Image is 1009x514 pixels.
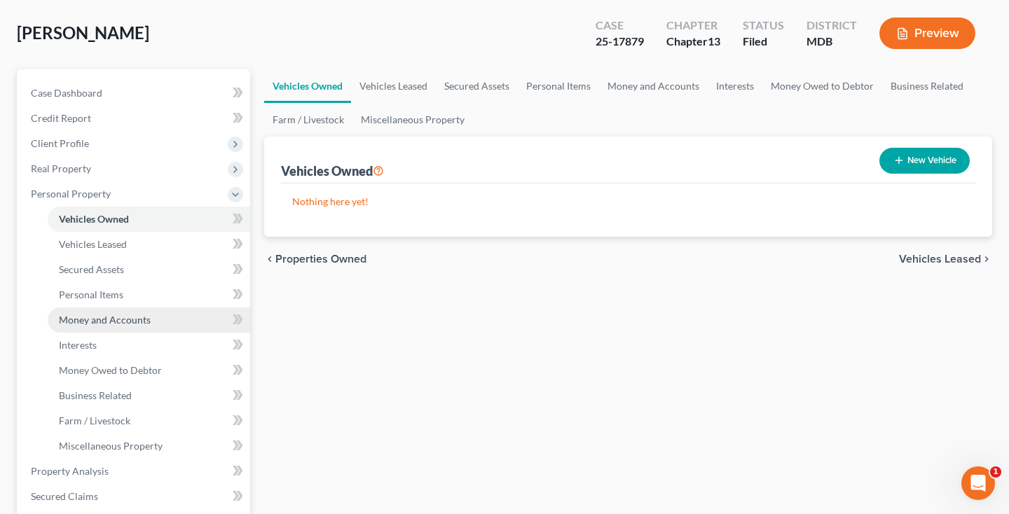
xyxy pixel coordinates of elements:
span: Money and Accounts [59,314,151,326]
a: Vehicles Owned [264,69,351,103]
a: Miscellaneous Property [48,433,250,459]
div: Chapter [666,18,720,34]
i: chevron_left [264,253,275,265]
a: Farm / Livestock [264,103,352,137]
a: Money Owed to Debtor [762,69,882,103]
span: Properties Owned [275,253,366,265]
span: Vehicles Leased [899,253,981,265]
span: Vehicles Leased [59,238,127,250]
button: Vehicles Leased chevron_right [899,253,992,265]
a: Property Analysis [20,459,250,484]
a: Personal Items [48,282,250,307]
span: Miscellaneous Property [59,440,163,452]
a: Credit Report [20,106,250,131]
div: Vehicles Owned [281,162,384,179]
div: Filed [743,34,784,50]
div: District [806,18,857,34]
a: Vehicles Leased [48,232,250,257]
a: Interests [708,69,762,103]
span: Personal Property [31,188,111,200]
div: Status [743,18,784,34]
a: Money and Accounts [48,307,250,333]
i: chevron_right [981,253,992,265]
a: Farm / Livestock [48,408,250,433]
button: Preview [879,18,975,49]
div: Chapter [666,34,720,50]
span: Business Related [59,389,132,401]
p: Nothing here yet! [292,195,964,209]
div: 25-17879 [596,34,644,50]
span: Real Property [31,162,91,174]
div: MDB [806,34,857,50]
span: 13 [708,34,720,48]
button: New Vehicle [879,148,970,174]
a: Secured Assets [436,69,518,103]
a: Money Owed to Debtor [48,358,250,383]
a: Secured Assets [48,257,250,282]
a: Vehicles Leased [351,69,436,103]
iframe: Intercom live chat [961,466,995,500]
span: Personal Items [59,289,123,300]
span: Interests [59,339,97,351]
span: 1 [990,466,1001,478]
a: Vehicles Owned [48,207,250,232]
a: Business Related [882,69,972,103]
a: Case Dashboard [20,81,250,106]
span: Property Analysis [31,465,109,477]
a: Business Related [48,383,250,408]
span: Farm / Livestock [59,415,130,426]
span: Secured Claims [31,490,98,502]
span: Secured Assets [59,263,124,275]
a: Secured Claims [20,484,250,509]
a: Money and Accounts [599,69,708,103]
span: [PERSON_NAME] [17,22,149,43]
span: Credit Report [31,112,91,124]
span: Case Dashboard [31,87,102,99]
span: Client Profile [31,137,89,149]
a: Interests [48,333,250,358]
span: Money Owed to Debtor [59,364,162,376]
span: Vehicles Owned [59,213,129,225]
div: Case [596,18,644,34]
button: chevron_left Properties Owned [264,253,366,265]
a: Miscellaneous Property [352,103,473,137]
a: Personal Items [518,69,599,103]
